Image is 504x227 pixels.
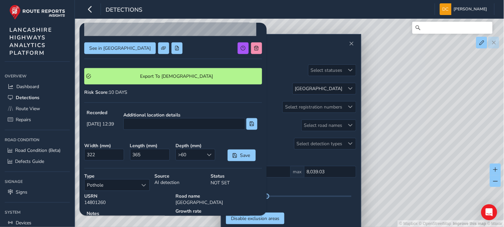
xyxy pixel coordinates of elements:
strong: Road name [175,193,262,200]
div: [GEOGRAPHIC_DATA] [173,191,264,208]
span: Pothole [85,180,138,191]
a: Repairs [5,114,70,125]
h2: Filters [226,48,356,60]
strong: Depth ( mm ) [175,143,217,149]
div: : 10 DAYS [84,89,262,95]
strong: Additional location details [123,112,257,118]
strong: Recorded [87,109,114,116]
span: Repairs [16,117,31,123]
div: Open Intercom Messenger [481,204,497,220]
strong: Status [211,173,262,179]
strong: Width ( mm ) [84,143,125,149]
span: Detections [106,6,142,15]
img: rr logo [9,5,65,20]
span: >60 [176,149,204,160]
span: Save [240,152,251,159]
span: See in [GEOGRAPHIC_DATA] [89,45,151,51]
div: Select detection types [294,138,345,149]
img: diamond-layout [440,3,452,15]
span: Signs [16,189,27,195]
a: Defects Guide [5,156,70,167]
span: Devices [16,220,31,226]
span: [PERSON_NAME] [454,3,487,15]
input: 0 [304,166,356,178]
a: Detections [5,92,70,103]
div: AI detection [152,171,208,193]
span: Dashboard [16,83,39,90]
span: Defects Guide [15,158,44,165]
strong: Risk Score [84,89,108,95]
strong: Length ( mm ) [130,143,171,149]
span: Export To [DEMOGRAPHIC_DATA] [93,73,260,79]
div: 14801260 [82,191,173,208]
a: Road Condition (Beta) [5,145,70,156]
strong: Growth rate [175,208,262,215]
button: Disable exclusion areas [226,213,284,224]
div: System [5,207,70,217]
button: [PERSON_NAME] [440,3,490,15]
div: Select road names [302,120,345,131]
div: Signage [5,177,70,187]
span: Detections [16,94,39,101]
div: Select statuses [308,65,345,76]
span: Road Condition (Beta) [15,147,60,154]
a: Dashboard [5,81,70,92]
span: Route View [16,105,40,112]
span: max [291,166,304,178]
strong: USRN [84,193,171,200]
button: Save [228,150,256,161]
span: LANCASHIRE HIGHWAYS ANALYTICS PLATFORM [9,26,52,57]
div: [GEOGRAPHIC_DATA] [295,85,343,92]
p: NOT SET [211,179,262,186]
strong: Source [154,173,206,179]
button: Export To Symology [84,68,262,84]
div: Select a type [138,180,149,191]
div: Select registration numbers [283,101,345,112]
button: Close [347,39,356,48]
div: Overview [5,71,70,81]
a: Signs [5,187,70,198]
a: Route View [5,103,70,114]
button: See in Route View [84,42,156,54]
span: [DATE] 12:39 [87,121,114,127]
strong: Type [84,173,150,179]
div: 35 [231,199,352,206]
strong: Notes [87,211,168,217]
div: Road Condition [5,135,70,145]
input: Search [412,22,493,34]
